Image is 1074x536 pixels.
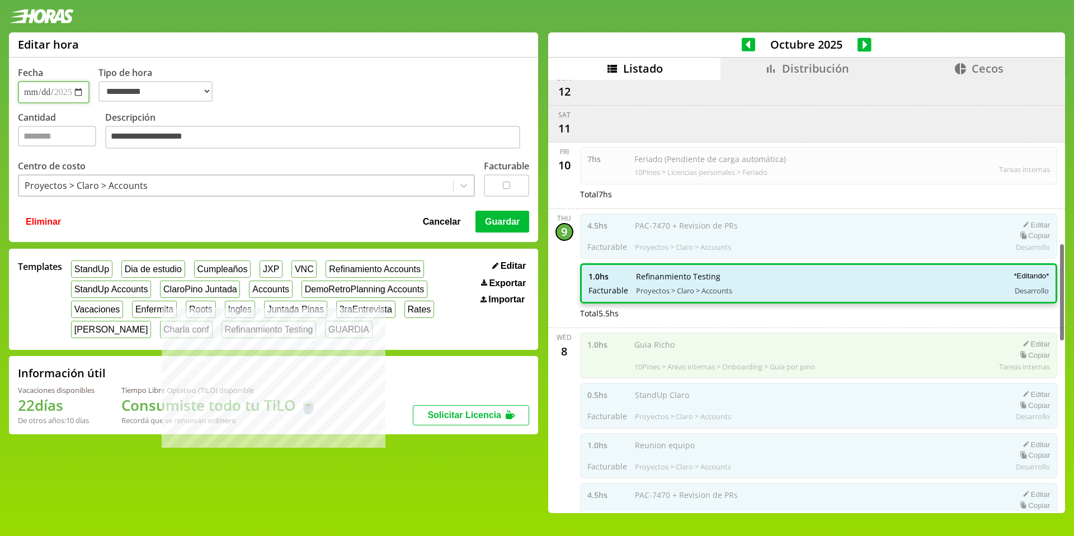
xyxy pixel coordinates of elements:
div: 12 [555,83,573,101]
button: Vacaciones [71,301,123,318]
div: Wed [557,333,572,342]
button: Cancelar [420,211,464,232]
div: Vacaciones disponibles [18,385,95,395]
button: Charla conf [160,321,212,338]
button: DemoRetroPlanning Accounts [302,281,427,298]
button: Accounts [249,281,292,298]
button: Juntada Pinas [264,301,327,318]
label: Descripción [105,111,529,152]
button: Enfermita [132,301,177,318]
img: logotipo [9,9,74,23]
button: StandUp Accounts [71,281,151,298]
span: Exportar [489,278,526,288]
label: Tipo de hora [98,67,222,103]
button: 3raEntrevista [336,301,395,318]
button: StandUp [71,260,112,278]
select: Tipo de hora [98,81,213,102]
button: VNC [291,260,317,278]
div: Tiempo Libre Optativo (TiLO) disponible [121,385,317,395]
button: Editar [489,260,529,272]
button: Cumpleaños [194,260,251,278]
button: Roots [186,301,215,318]
span: Octubre 2025 [755,37,858,52]
div: 10 [555,156,573,174]
span: Editar [501,261,526,271]
button: Refinamiento Accounts [326,260,423,278]
label: Cantidad [18,111,105,152]
button: Refinanmiento Testing [222,321,317,338]
div: Total 5.5 hs [580,308,1058,319]
h1: 22 días [18,395,95,415]
button: GUARDIA [325,321,373,338]
div: Recordá que se renuevan en [121,415,317,425]
button: Guardar [475,211,529,232]
div: 9 [555,223,573,241]
span: Distribución [782,61,849,76]
button: [PERSON_NAME] [71,321,151,338]
div: De otros años: 10 días [18,415,95,425]
div: Proyectos > Claro > Accounts [25,179,148,192]
div: 11 [555,120,573,137]
label: Centro de costo [18,160,86,172]
button: JXP [260,260,282,278]
button: Dia de estudio [121,260,185,278]
h2: Información útil [18,366,106,381]
button: Exportar [478,278,529,289]
span: Solicitar Licencia [427,410,501,420]
span: Importar [488,295,525,305]
h1: Editar hora [18,37,79,52]
div: Total 7 hs [580,189,1058,200]
span: Cecos [972,61,1004,76]
button: ClaroPino Juntada [160,281,240,298]
input: Cantidad [18,126,96,146]
b: Enero [216,415,236,425]
div: scrollable content [548,80,1065,511]
textarea: Descripción [105,126,520,149]
span: Listado [623,61,663,76]
h1: Consumiste todo tu TiLO 🍵 [121,395,317,415]
div: Thu [557,214,571,223]
button: Solicitar Licencia [413,405,529,425]
div: 8 [555,342,573,360]
div: Fri [560,147,569,156]
span: Templates [18,260,62,273]
button: Ingles [225,301,255,318]
div: Sat [558,110,571,120]
label: Fecha [18,67,43,79]
button: Eliminar [22,211,64,232]
label: Facturable [484,160,529,172]
button: Rates [404,301,434,318]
